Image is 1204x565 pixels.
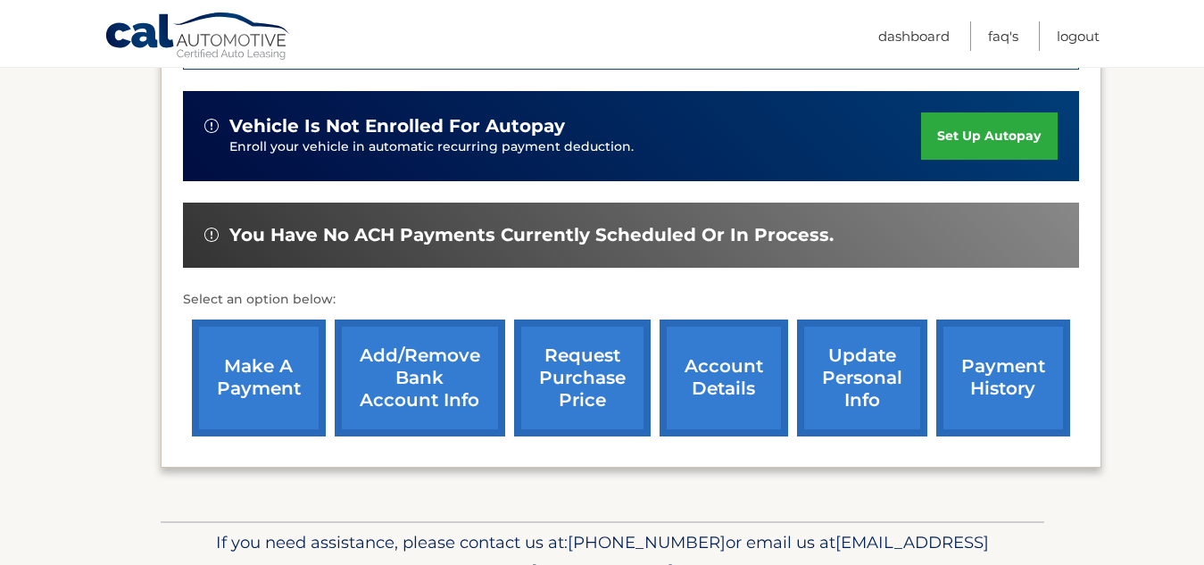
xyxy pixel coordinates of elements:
a: FAQ's [988,21,1018,51]
img: alert-white.svg [204,119,219,133]
span: [PHONE_NUMBER] [568,532,726,553]
span: vehicle is not enrolled for autopay [229,115,565,137]
a: Cal Automotive [104,12,292,63]
img: alert-white.svg [204,228,219,242]
p: Select an option below: [183,289,1079,311]
a: make a payment [192,320,326,436]
p: Enroll your vehicle in automatic recurring payment deduction. [229,137,922,157]
a: account details [660,320,788,436]
a: Dashboard [878,21,950,51]
a: set up autopay [921,112,1057,160]
a: payment history [936,320,1070,436]
a: request purchase price [514,320,651,436]
a: Add/Remove bank account info [335,320,505,436]
a: update personal info [797,320,927,436]
a: Logout [1057,21,1100,51]
span: You have no ACH payments currently scheduled or in process. [229,224,834,246]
